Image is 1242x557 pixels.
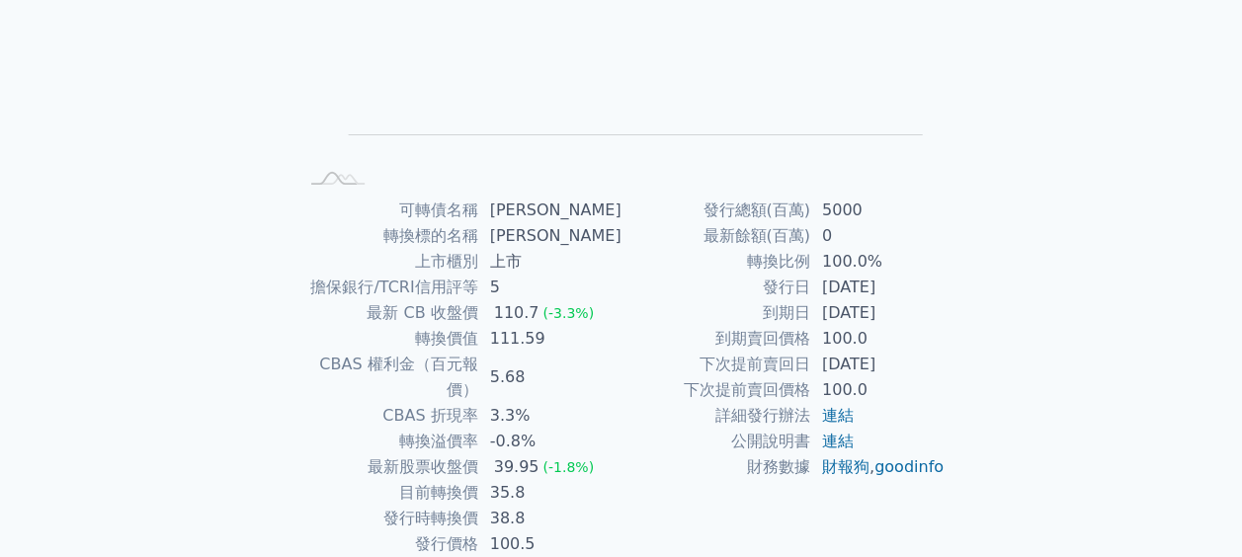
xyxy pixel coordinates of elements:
td: 轉換標的名稱 [297,223,478,249]
td: 0 [810,223,946,249]
td: 38.8 [478,506,621,531]
td: 轉換價值 [297,326,478,352]
td: 5000 [810,198,946,223]
td: -0.8% [478,429,621,454]
td: 100.5 [478,531,621,557]
td: [DATE] [810,275,946,300]
td: 100.0 [810,377,946,403]
td: 最新餘額(百萬) [621,223,810,249]
td: 到期賣回價格 [621,326,810,352]
td: 可轉債名稱 [297,198,478,223]
td: 詳細發行辦法 [621,403,810,429]
td: [DATE] [810,300,946,326]
a: 連結 [822,406,854,425]
td: 轉換溢價率 [297,429,478,454]
div: 39.95 [490,454,543,480]
td: 5.68 [478,352,621,403]
a: 財報狗 [822,457,869,476]
td: 財務數據 [621,454,810,480]
td: CBAS 折現率 [297,403,478,429]
td: 發行日 [621,275,810,300]
td: [DATE] [810,352,946,377]
td: [PERSON_NAME] [478,223,621,249]
div: 110.7 [490,300,543,326]
td: 100.0 [810,326,946,352]
td: 100.0% [810,249,946,275]
span: (-3.3%) [542,305,594,321]
td: , [810,454,946,480]
td: 3.3% [478,403,621,429]
iframe: Chat Widget [1143,462,1242,557]
td: 目前轉換價 [297,480,478,506]
span: (-1.8%) [542,459,594,475]
td: CBAS 權利金（百元報價） [297,352,478,403]
td: 擔保銀行/TCRI信用評等 [297,275,478,300]
td: 發行時轉換價 [297,506,478,531]
a: goodinfo [874,457,944,476]
td: 上市 [478,249,621,275]
td: 上市櫃別 [297,249,478,275]
td: 5 [478,275,621,300]
td: 到期日 [621,300,810,326]
td: 發行總額(百萬) [621,198,810,223]
td: 最新 CB 收盤價 [297,300,478,326]
td: 公開說明書 [621,429,810,454]
td: 下次提前賣回價格 [621,377,810,403]
td: 發行價格 [297,531,478,557]
td: 最新股票收盤價 [297,454,478,480]
td: 35.8 [478,480,621,506]
td: 轉換比例 [621,249,810,275]
td: [PERSON_NAME] [478,198,621,223]
a: 連結 [822,432,854,450]
td: 下次提前賣回日 [621,352,810,377]
div: 聊天小工具 [1143,462,1242,557]
td: 111.59 [478,326,621,352]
